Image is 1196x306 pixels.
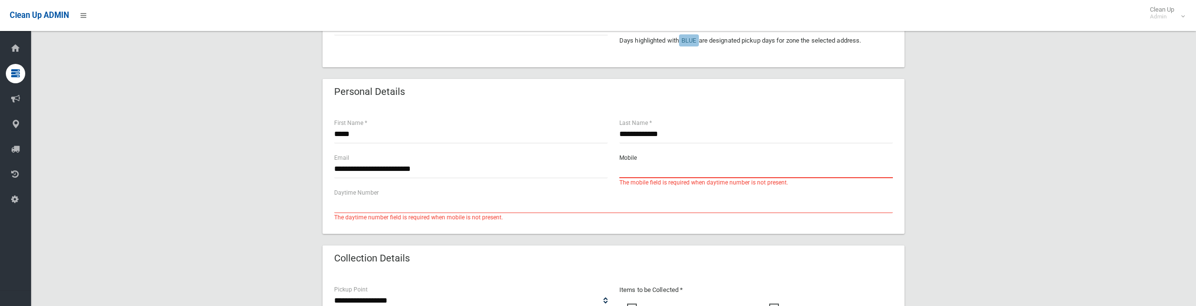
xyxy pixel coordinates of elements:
[619,177,788,188] span: The mobile field is required when daytime number is not present.
[619,35,893,46] p: Days highlighted with are designated pickup days for zone the selected address.
[1145,6,1184,20] span: Clean Up
[1150,13,1174,20] small: Admin
[10,11,69,20] span: Clean Up ADMIN
[323,82,417,101] header: Personal Details
[323,249,421,268] header: Collection Details
[681,37,696,44] span: BLUE
[619,284,893,296] p: Items to be Collected *
[334,212,503,223] span: The daytime number field is required when mobile is not present.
